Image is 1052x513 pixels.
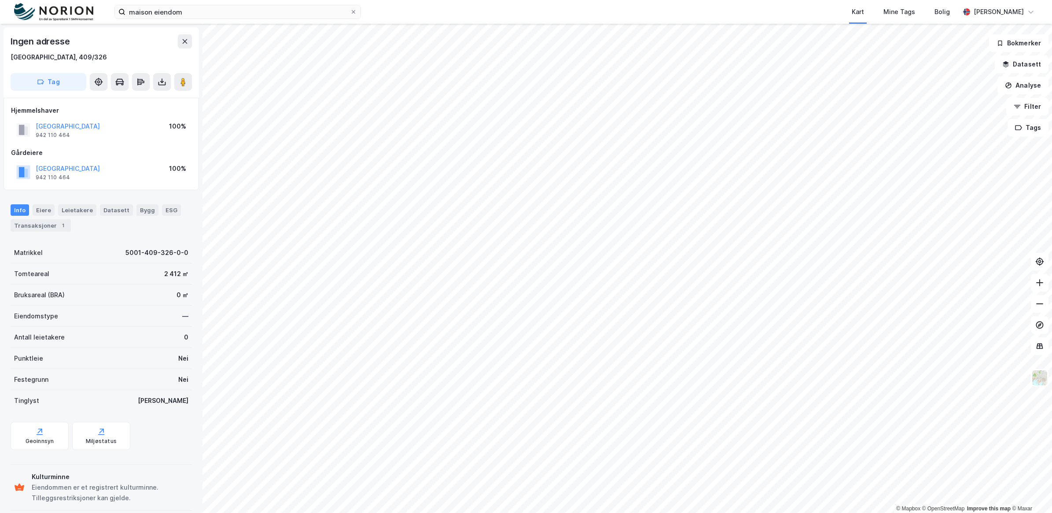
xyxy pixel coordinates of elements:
div: 0 [184,332,188,343]
div: 942 110 464 [36,132,70,139]
a: OpenStreetMap [922,506,965,512]
div: Tomteareal [14,269,49,279]
img: norion-logo.80e7a08dc31c2e691866.png [14,3,93,21]
div: Tinglyst [14,395,39,406]
div: 100% [169,163,186,174]
div: [PERSON_NAME] [138,395,188,406]
div: 2 412 ㎡ [164,269,188,279]
div: 942 110 464 [36,174,70,181]
div: Datasett [100,204,133,216]
div: 0 ㎡ [177,290,188,300]
div: Bolig [934,7,950,17]
div: ESG [162,204,181,216]
iframe: Chat Widget [1008,471,1052,513]
div: Kulturminne [32,472,188,482]
input: Søk på adresse, matrikkel, gårdeiere, leietakere eller personer [125,5,350,18]
div: 5001-409-326-0-0 [125,247,188,258]
div: Nei [178,374,188,385]
button: Tags [1008,119,1048,137]
div: — [182,311,188,321]
div: [GEOGRAPHIC_DATA], 409/326 [11,52,107,63]
img: Z [1031,369,1048,386]
div: Geoinnsyn [26,438,54,445]
a: Mapbox [896,506,920,512]
div: Hjemmelshaver [11,105,191,116]
button: Bokmerker [989,34,1048,52]
div: Antall leietakere [14,332,65,343]
div: Mine Tags [883,7,915,17]
div: Eiere [33,204,55,216]
div: Bygg [136,204,158,216]
div: Ingen adresse [11,34,71,48]
div: Punktleie [14,353,43,364]
div: Gårdeiere [11,148,191,158]
div: Bruksareal (BRA) [14,290,65,300]
button: Datasett [995,55,1048,73]
div: Kart [852,7,864,17]
div: 100% [169,121,186,132]
div: Eiendommen er et registrert kulturminne. Tilleggsrestriksjoner kan gjelde. [32,482,188,503]
div: 1 [59,221,67,230]
div: [PERSON_NAME] [974,7,1024,17]
button: Analyse [997,77,1048,94]
div: Festegrunn [14,374,48,385]
div: Transaksjoner [11,219,71,232]
div: Info [11,204,29,216]
div: Matrikkel [14,247,43,258]
div: Miljøstatus [86,438,117,445]
div: Leietakere [58,204,96,216]
div: Eiendomstype [14,311,58,321]
div: Kontrollprogram for chat [1008,471,1052,513]
button: Tag [11,73,86,91]
div: Nei [178,353,188,364]
a: Improve this map [967,506,1011,512]
button: Filter [1006,98,1048,115]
